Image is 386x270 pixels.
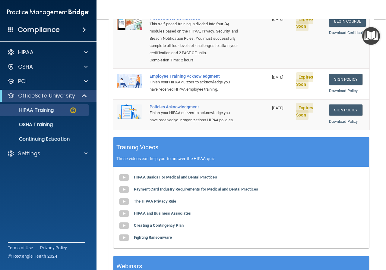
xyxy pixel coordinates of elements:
[296,103,313,120] span: Expires Soon
[40,245,67,251] a: Privacy Policy
[7,92,87,99] a: OfficeSafe University
[18,92,75,99] p: OfficeSafe University
[18,150,40,157] p: Settings
[272,17,283,21] span: [DATE]
[150,79,238,93] div: Finish your HIPAA quizzes to acknowledge you have received HIPAA employee training.
[118,208,130,220] img: gray_youtube_icon.38fcd6cc.png
[8,245,33,251] a: Terms of Use
[329,30,365,35] a: Download Certificate
[150,109,238,124] div: Finish your HIPAA quizzes to acknowledge you have received your organization’s HIPAA policies.
[4,122,53,128] p: OSHA Training
[7,78,88,85] a: PCI
[7,150,88,157] a: Settings
[116,156,366,161] p: These videos can help you to answer the HIPAA quiz
[7,6,89,18] img: PMB logo
[329,74,362,85] a: Sign Policy
[4,107,54,113] p: HIPAA Training
[118,184,130,196] img: gray_youtube_icon.38fcd6cc.png
[329,119,358,124] a: Download Policy
[7,63,88,70] a: OSHA
[18,78,27,85] p: PCI
[4,136,86,142] p: Continuing Education
[18,49,33,56] p: HIPAA
[134,223,184,228] b: Creating a Contingency Plan
[116,142,159,153] h5: Training Videos
[296,72,313,89] span: Expires Soon
[8,253,57,259] span: Ⓒ Rectangle Health 2024
[18,26,60,34] h4: Compliance
[282,227,379,251] iframe: Drift Widget Chat Controller
[272,75,283,79] span: [DATE]
[7,49,88,56] a: HIPAA
[134,199,176,203] b: The HIPAA Privacy Rule
[18,63,33,70] p: OSHA
[150,57,238,64] div: Completion Time: 2 hours
[150,74,238,79] div: Employee Training Acknowledgment
[118,220,130,232] img: gray_youtube_icon.38fcd6cc.png
[272,106,283,110] span: [DATE]
[150,104,238,109] div: Policies Acknowledgment
[118,232,130,244] img: gray_youtube_icon.38fcd6cc.png
[362,27,380,45] button: Open Resource Center
[134,211,191,216] b: HIPAA and Business Associates
[296,14,313,31] span: Expires Soon
[329,88,358,93] a: Download Policy
[118,196,130,208] img: gray_youtube_icon.38fcd6cc.png
[150,20,238,57] div: This self-paced training is divided into four (4) modules based on the HIPAA, Privacy, Security, ...
[329,104,362,116] a: Sign Policy
[134,175,217,179] b: HIPAA Basics For Medical and Dental Practices
[329,16,366,27] a: Begin Course
[134,187,258,191] b: Payment Card Industry Requirements for Medical and Dental Practices
[134,235,172,240] b: Fighting Ransomware
[118,172,130,184] img: gray_youtube_icon.38fcd6cc.png
[69,107,77,114] img: warning-circle.0cc9ac19.png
